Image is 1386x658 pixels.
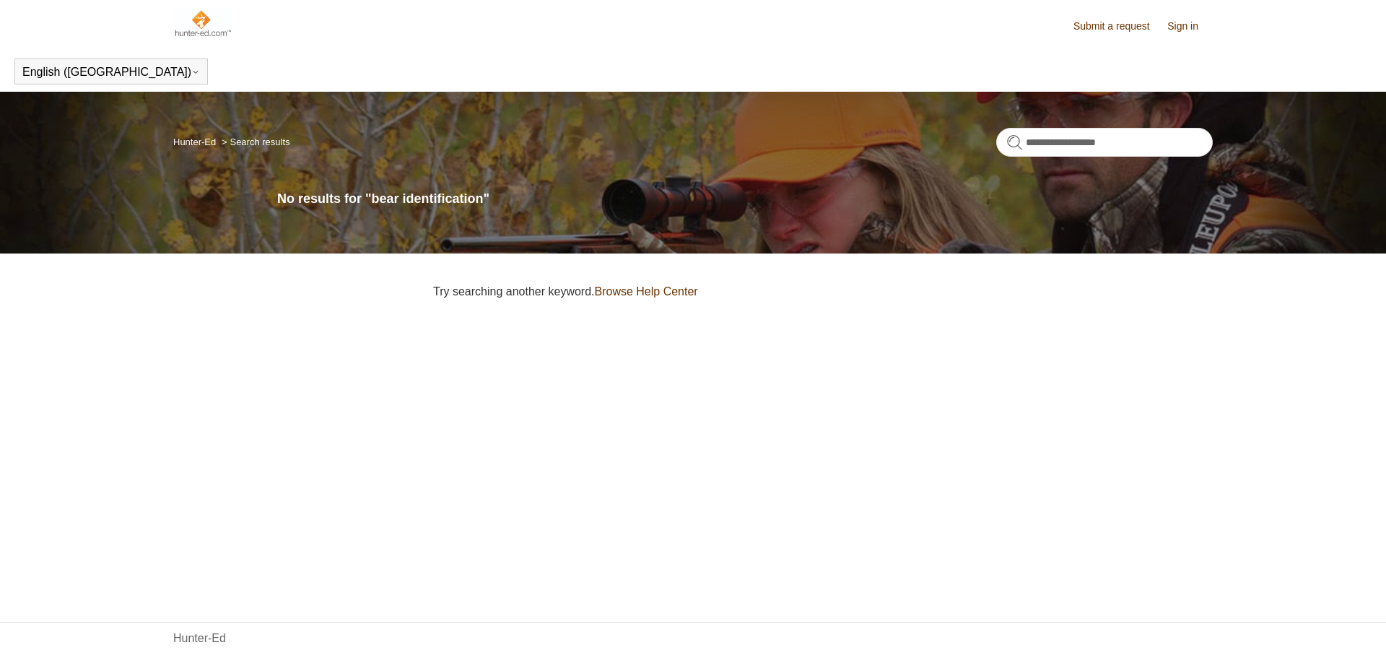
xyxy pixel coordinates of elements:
h1: No results for "bear identification" [277,189,1213,209]
a: Hunter-Ed [173,630,226,647]
a: Hunter-Ed [173,137,216,147]
input: Search [996,128,1213,157]
li: Hunter-Ed [173,137,219,147]
a: Sign in [1167,19,1213,34]
a: Browse Help Center [595,285,698,298]
p: Try searching another keyword. [433,283,1213,300]
li: Search results [219,137,290,147]
img: Hunter-Ed Help Center home page [173,9,232,38]
a: Submit a request [1073,19,1164,34]
button: English ([GEOGRAPHIC_DATA]) [22,66,200,79]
